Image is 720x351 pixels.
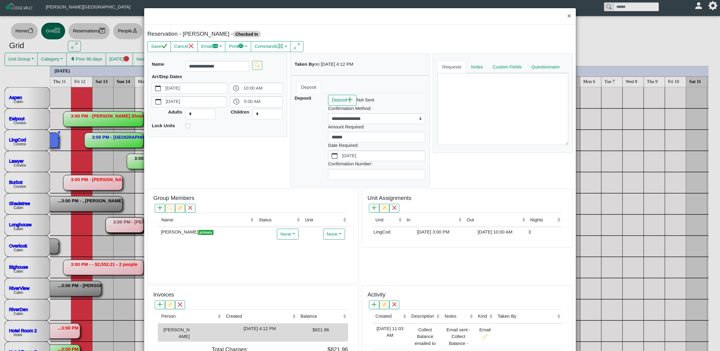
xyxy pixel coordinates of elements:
td: 3 [527,227,562,237]
div: Balance [300,313,341,320]
svg: command [278,43,284,49]
button: x [185,204,195,213]
i: Not Sent [357,97,374,102]
div: Created [226,313,291,320]
div: $821.96 [299,325,329,333]
button: x [389,300,399,309]
label: [DATE] [164,83,227,93]
button: pencil square [379,204,389,213]
svg: x [188,43,194,49]
b: Lock Units [152,123,175,128]
button: search [165,204,175,213]
svg: plus [372,205,377,210]
h5: Unit Assignments [367,195,411,202]
a: Deposit [296,81,321,93]
div: Collect Balance emailed to guest [410,325,440,348]
label: 5:00 AM [243,97,282,107]
b: Taken By [295,61,315,67]
i: on [DATE] 4:12 PM [314,61,353,67]
a: Custom Fields [488,61,527,73]
svg: search [255,63,260,68]
div: In [406,217,457,224]
button: plus [369,300,379,309]
label: [DATE] [164,97,227,107]
div: Person [161,313,216,320]
button: Depositplus [328,95,357,106]
svg: pencil square [168,302,172,307]
svg: x [392,302,397,307]
b: Adults [168,109,182,114]
div: Kind [478,313,488,320]
b: Arr/Dep Dates [152,74,182,79]
button: Close [562,8,576,24]
button: None [323,229,345,240]
button: Savecheck [147,41,171,52]
svg: pencil [483,334,487,339]
button: plus [369,204,379,213]
div: Email [476,325,493,340]
button: clock [230,83,242,93]
div: Status [259,217,295,224]
div: Out [467,217,521,224]
svg: calendar [155,99,161,104]
div: Unit [376,217,397,224]
button: pencil square [175,204,185,213]
svg: pencil square [382,302,387,307]
svg: search [168,205,172,210]
button: calendar [152,97,164,107]
svg: arrows angle expand [294,43,300,49]
button: Commandscommand [251,41,291,52]
h6: Amount Required: [328,124,425,130]
button: plus [155,204,165,213]
svg: x [392,205,397,210]
svg: pencil square [382,205,387,210]
button: calendar [328,151,341,161]
span: primary [198,230,214,235]
div: [PERSON_NAME] [159,325,190,340]
h6: Date Required: [328,143,425,148]
button: Emailenvelope fill [197,41,226,52]
button: plus [155,300,165,309]
div: [PERSON_NAME] [159,229,254,236]
div: Created [376,313,402,320]
svg: calendar [332,153,337,159]
b: Deposit [295,95,311,101]
h6: Confirmation Method: [328,106,425,111]
h5: Invoices [153,291,174,298]
div: Taken By [498,313,556,320]
button: calendar [152,83,164,93]
button: None [277,229,299,240]
button: x [175,300,185,309]
svg: plus [158,302,162,307]
div: [DATE] 3:00 PM [405,229,462,236]
h6: Confirmation Number: [328,161,425,167]
button: Printprinter fill [225,41,251,52]
h5: Reservation - [PERSON_NAME] - [147,31,358,38]
label: [DATE] [341,151,425,161]
svg: plus [372,302,377,307]
svg: pencil square [178,205,182,210]
svg: printer fill [238,43,244,49]
h5: Group Members [153,195,194,202]
a: Notes [466,61,488,73]
svg: clock [234,99,239,104]
button: arrows angle expand [290,41,304,52]
button: clock [230,97,243,107]
div: Nights [530,217,556,224]
svg: plus [347,97,353,103]
div: Name [161,217,249,224]
div: [DATE] 11:03 AM [373,325,406,339]
b: Children [231,109,249,114]
label: 10:00 AM [242,83,283,93]
svg: x [188,205,193,210]
svg: calendar [155,85,161,91]
svg: plus [158,205,162,210]
button: x [389,204,399,213]
svg: check [161,43,167,49]
button: Cancelx [171,41,198,52]
button: pencil square [165,300,175,309]
div: Unit [305,217,342,224]
a: Requests [437,61,466,73]
b: Name [152,61,164,67]
div: Description [411,313,435,320]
